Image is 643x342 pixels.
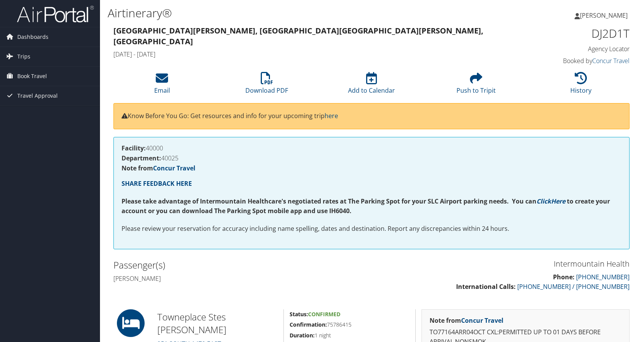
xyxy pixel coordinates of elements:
[122,197,536,205] strong: Please take advantage of Intermountain Healthcare's negotiated rates at The Parking Spot for your...
[108,5,460,21] h1: Airtinerary®
[157,310,278,336] h2: Towneplace Stes [PERSON_NAME]
[153,164,195,172] a: Concur Travel
[290,310,308,318] strong: Status:
[290,332,315,339] strong: Duration:
[509,45,630,53] h4: Agency Locator
[377,259,630,269] h3: Intermountain Health
[122,164,195,172] strong: Note from
[122,154,161,162] strong: Department:
[517,282,630,291] a: [PHONE_NUMBER] / [PHONE_NUMBER]
[290,332,410,339] h5: 1 night
[122,111,621,121] p: Know Before You Go: Get resources and info for your upcoming trip
[245,76,288,95] a: Download PDF
[122,155,621,161] h4: 40025
[553,273,575,281] strong: Phone:
[290,321,327,328] strong: Confirmation:
[17,5,94,23] img: airportal-logo.png
[113,274,366,283] h4: [PERSON_NAME]
[348,76,395,95] a: Add to Calendar
[122,179,192,188] a: SHARE FEEDBACK HERE
[122,144,146,152] strong: Facility:
[113,25,483,47] strong: [GEOGRAPHIC_DATA][PERSON_NAME], [GEOGRAPHIC_DATA] [GEOGRAPHIC_DATA][PERSON_NAME], [GEOGRAPHIC_DATA]
[308,310,340,318] span: Confirmed
[575,4,635,27] a: [PERSON_NAME]
[576,273,630,281] a: [PHONE_NUMBER]
[17,67,47,86] span: Book Travel
[17,27,48,47] span: Dashboards
[580,11,628,20] span: [PERSON_NAME]
[290,321,410,329] h5: 75786415
[113,259,366,272] h2: Passenger(s)
[509,25,630,42] h1: DJ2D1T
[122,145,621,151] h4: 40000
[456,76,496,95] a: Push to Tripit
[113,50,498,58] h4: [DATE] - [DATE]
[430,316,503,325] strong: Note from
[570,76,591,95] a: History
[456,282,516,291] strong: International Calls:
[551,197,565,205] a: Here
[17,47,30,66] span: Trips
[325,112,338,120] a: here
[592,57,630,65] a: Concur Travel
[509,57,630,65] h4: Booked by
[17,86,58,105] span: Travel Approval
[461,316,503,325] a: Concur Travel
[154,76,170,95] a: Email
[536,197,551,205] a: Click
[122,224,621,234] p: Please review your reservation for accuracy including name spelling, dates and destination. Repor...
